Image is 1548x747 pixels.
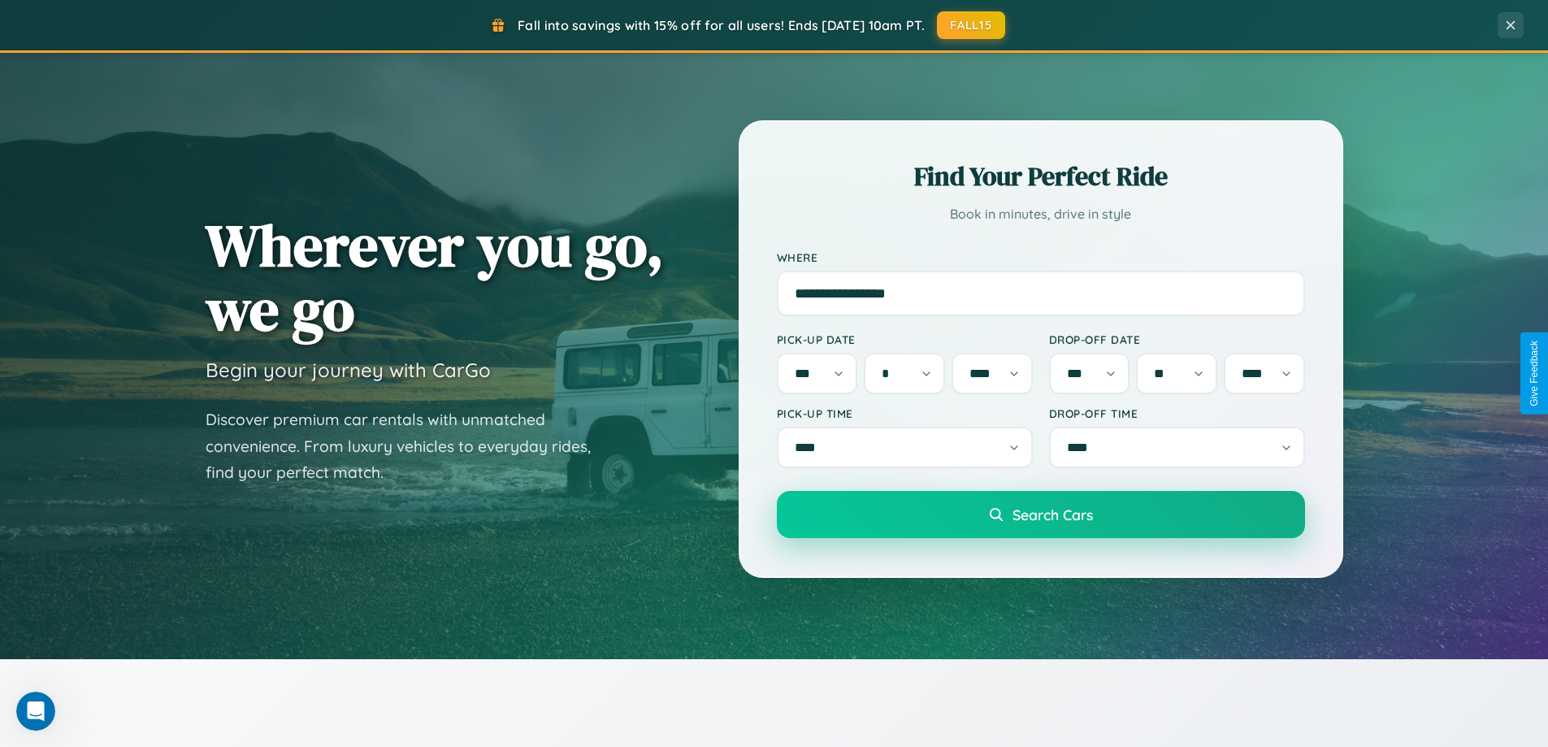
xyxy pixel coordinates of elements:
div: Give Feedback [1528,341,1540,406]
p: Discover premium car rentals with unmatched convenience. From luxury vehicles to everyday rides, ... [206,406,612,486]
button: Search Cars [777,491,1305,538]
h1: Wherever you go, we go [206,213,664,341]
span: Fall into savings with 15% off for all users! Ends [DATE] 10am PT. [518,17,925,33]
span: Search Cars [1012,506,1093,523]
label: Drop-off Date [1049,332,1305,346]
iframe: Intercom live chat [16,692,55,731]
button: FALL15 [937,11,1005,39]
h2: Find Your Perfect Ride [777,159,1305,194]
label: Drop-off Time [1049,406,1305,420]
p: Book in minutes, drive in style [777,202,1305,226]
label: Pick-up Date [777,332,1033,346]
label: Where [777,250,1305,264]
label: Pick-up Time [777,406,1033,420]
h3: Begin your journey with CarGo [206,358,491,382]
